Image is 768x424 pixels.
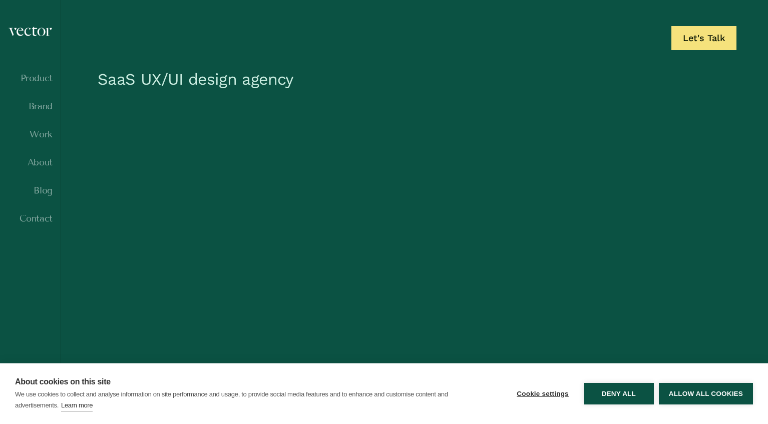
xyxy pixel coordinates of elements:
a: Let's Talk [671,26,736,50]
a: Product [8,73,53,83]
a: Learn more [61,400,93,411]
h1: SaaS UX/UI design agency [93,64,736,99]
a: Work [8,129,53,139]
strong: About cookies on this site [15,377,111,386]
button: Allow all cookies [659,383,753,404]
a: Contact [8,214,53,224]
a: About [8,157,53,167]
p: We use cookies to collect and analyse information on site performance and usage, to provide socia... [15,390,448,409]
a: Brand [8,101,53,111]
a: Blog [8,185,53,195]
button: Cookie settings [507,383,579,404]
button: Deny all [584,383,654,404]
